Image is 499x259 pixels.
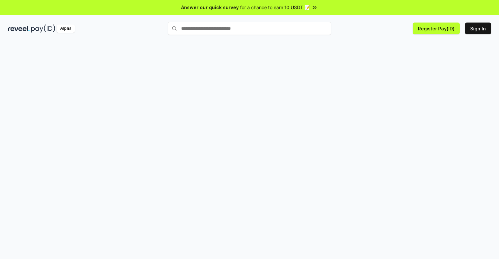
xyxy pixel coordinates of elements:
[31,24,55,33] img: pay_id
[8,24,30,33] img: reveel_dark
[181,4,239,11] span: Answer our quick survey
[240,4,310,11] span: for a chance to earn 10 USDT 📝
[413,23,460,34] button: Register Pay(ID)
[57,24,75,33] div: Alpha
[465,23,491,34] button: Sign In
